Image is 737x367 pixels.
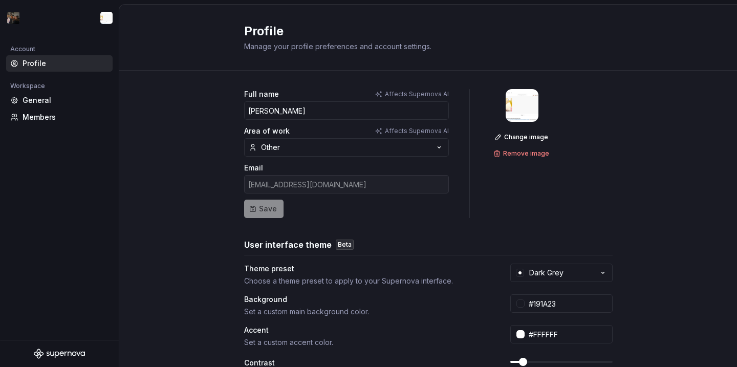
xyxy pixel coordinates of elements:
[244,23,600,39] h2: Profile
[23,58,109,69] div: Profile
[244,89,279,99] label: Full name
[503,149,549,158] span: Remove image
[244,307,492,317] div: Set a custom main background color.
[504,133,548,141] span: Change image
[34,349,85,359] svg: Supernova Logo
[244,239,332,251] h3: User interface theme
[7,12,19,24] img: 6406f678-1b55-468d-98ac-69dd53595fce.png
[6,43,39,55] div: Account
[2,7,117,29] button: Nikki Craciun
[6,80,49,92] div: Workspace
[510,264,613,282] button: Dark Grey
[244,126,290,136] label: Area of work
[529,268,563,278] div: Dark Grey
[6,55,113,72] a: Profile
[100,12,113,24] img: Nikki Craciun
[525,294,613,313] input: #FFFFFF
[244,337,492,348] div: Set a custom accent color.
[23,112,109,122] div: Members
[491,130,553,144] button: Change image
[244,276,492,286] div: Choose a theme preset to apply to your Supernova interface.
[385,127,449,135] p: Affects Supernova AI
[385,90,449,98] p: Affects Supernova AI
[261,142,280,153] div: Other
[244,325,269,335] div: Accent
[244,264,294,274] div: Theme preset
[490,146,554,161] button: Remove image
[244,42,431,51] span: Manage your profile preferences and account settings.
[336,240,354,250] div: Beta
[506,89,538,122] img: Nikki Craciun
[23,95,109,105] div: General
[6,92,113,109] a: General
[525,325,613,343] input: #104FC6
[6,109,113,125] a: Members
[244,163,263,173] label: Email
[244,294,287,305] div: Background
